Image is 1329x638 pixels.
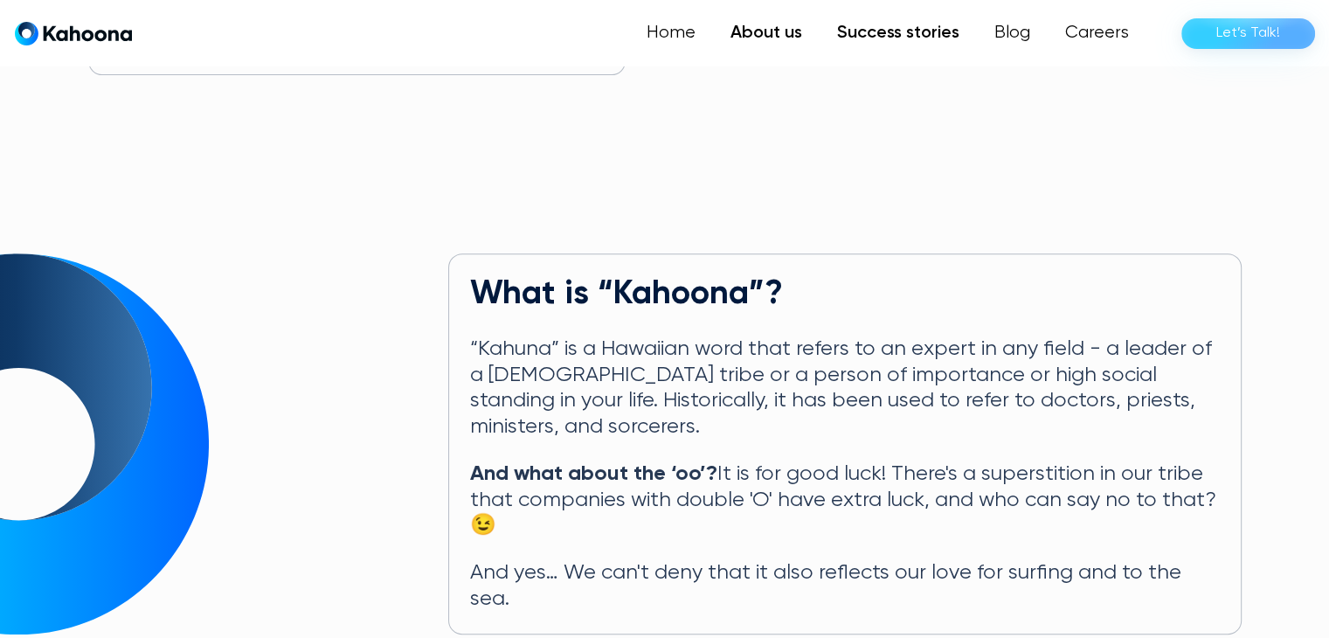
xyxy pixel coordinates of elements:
[1048,16,1146,51] a: Careers
[470,336,1220,440] p: “Kahuna” is a Hawaiian word that refers to an expert in any field - a leader of a [DEMOGRAPHIC_DA...
[470,275,1220,316] h2: What is “Kahoona”?
[470,463,717,484] strong: And what about the ‘oo’?
[820,16,977,51] a: Success stories
[1181,18,1315,49] a: Let’s Talk!
[713,16,820,51] a: About us
[977,16,1048,51] a: Blog
[470,461,1220,539] p: It is for good luck! There's a superstition in our tribe that companies with double 'O' have extr...
[1216,19,1280,47] div: Let’s Talk!
[629,16,713,51] a: Home
[15,21,132,46] a: home
[470,560,1220,613] p: And yes… We can't deny that it also reflects our love for surfing and to the sea.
